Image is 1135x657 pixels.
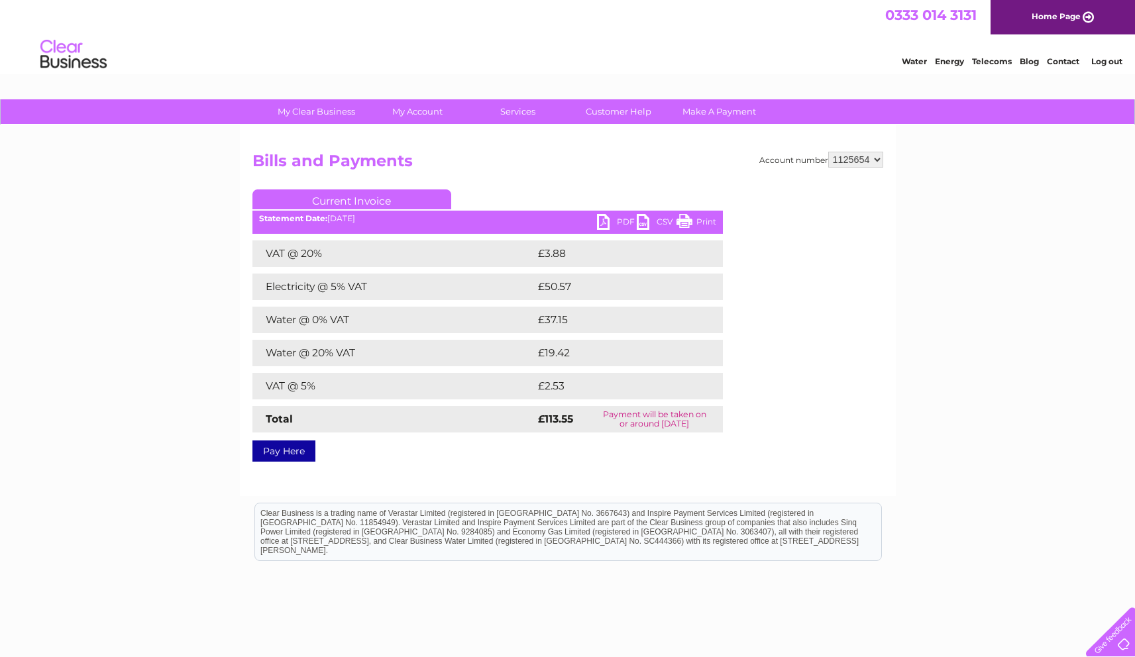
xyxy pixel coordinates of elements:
[564,99,673,124] a: Customer Help
[252,152,883,177] h2: Bills and Payments
[535,373,692,399] td: £2.53
[255,7,881,64] div: Clear Business is a trading name of Verastar Limited (registered in [GEOGRAPHIC_DATA] No. 3667643...
[252,214,723,223] div: [DATE]
[665,99,774,124] a: Make A Payment
[972,56,1012,66] a: Telecoms
[252,240,535,267] td: VAT @ 20%
[538,413,573,425] strong: £113.55
[885,7,977,23] a: 0333 014 3131
[935,56,964,66] a: Energy
[535,307,694,333] td: £37.15
[676,214,716,233] a: Print
[1020,56,1039,66] a: Blog
[362,99,472,124] a: My Account
[586,406,723,432] td: Payment will be taken on or around [DATE]
[759,152,883,168] div: Account number
[252,373,535,399] td: VAT @ 5%
[637,214,676,233] a: CSV
[597,214,637,233] a: PDF
[535,340,695,366] td: £19.42
[463,99,572,124] a: Services
[252,340,535,366] td: Water @ 20% VAT
[252,189,451,209] a: Current Invoice
[40,34,107,75] img: logo.png
[252,307,535,333] td: Water @ 0% VAT
[252,274,535,300] td: Electricity @ 5% VAT
[902,56,927,66] a: Water
[259,213,327,223] b: Statement Date:
[535,240,692,267] td: £3.88
[262,99,371,124] a: My Clear Business
[535,274,696,300] td: £50.57
[252,440,315,462] a: Pay Here
[266,413,293,425] strong: Total
[1047,56,1079,66] a: Contact
[1091,56,1122,66] a: Log out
